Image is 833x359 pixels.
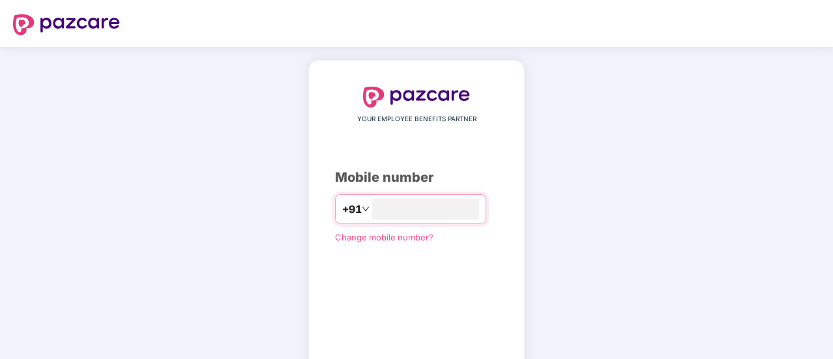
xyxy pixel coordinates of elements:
[342,201,362,218] span: +91
[362,205,370,213] span: down
[335,167,498,188] div: Mobile number
[363,87,470,108] img: logo
[335,232,433,242] a: Change mobile number?
[357,114,476,124] span: YOUR EMPLOYEE BENEFITS PARTNER
[13,14,120,35] img: logo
